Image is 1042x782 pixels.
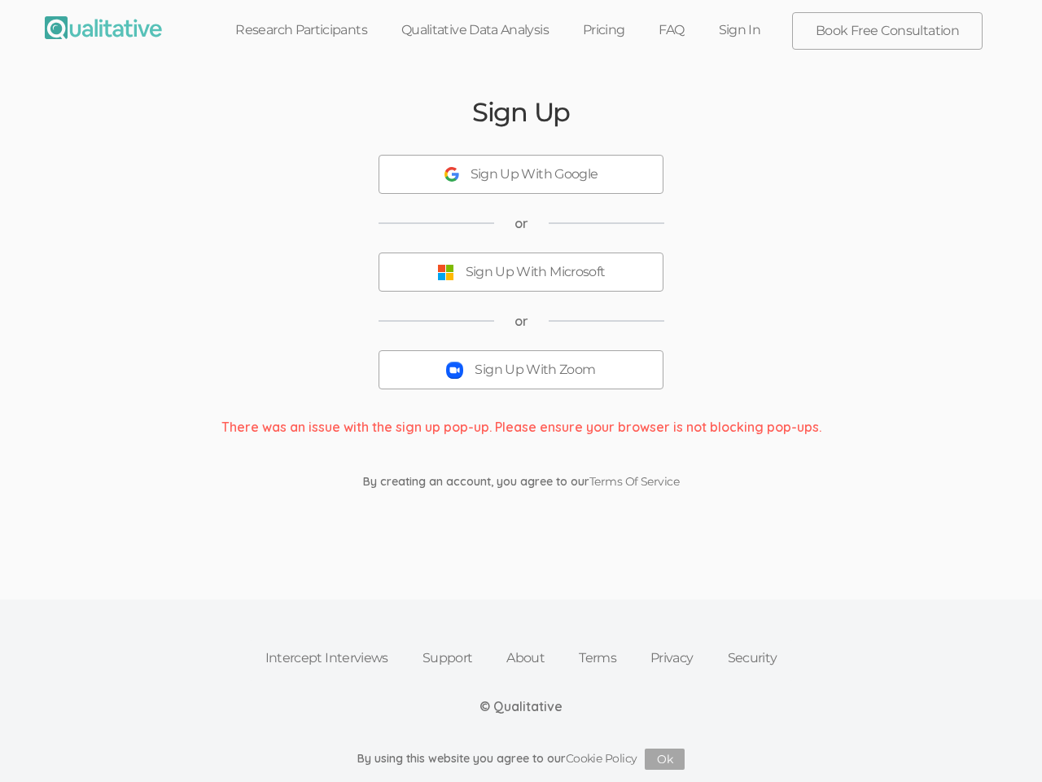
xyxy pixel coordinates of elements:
[645,749,685,770] button: Ok
[437,264,454,281] img: Sign Up With Microsoft
[384,12,566,48] a: Qualitative Data Analysis
[566,12,642,48] a: Pricing
[711,640,795,676] a: Security
[793,13,982,49] a: Book Free Consultation
[472,98,570,126] h2: Sign Up
[248,640,405,676] a: Intercept Interviews
[446,362,463,379] img: Sign Up With Zoom
[379,155,663,194] button: Sign Up With Google
[218,12,384,48] a: Research Participants
[514,312,528,331] span: or
[475,361,595,380] div: Sign Up With Zoom
[405,640,490,676] a: Support
[961,704,1042,782] iframe: Chat Widget
[514,214,528,233] span: or
[589,474,679,489] a: Terms Of Service
[702,12,778,48] a: Sign In
[633,640,711,676] a: Privacy
[209,418,834,437] div: There was an issue with the sign up pop-up. Please ensure your browser is not blocking pop-ups.
[489,640,562,676] a: About
[562,640,633,676] a: Terms
[444,167,459,182] img: Sign Up With Google
[351,473,691,490] div: By creating an account, you agree to our
[479,697,563,716] div: © Qualitative
[466,263,606,282] div: Sign Up With Microsoft
[471,165,598,184] div: Sign Up With Google
[379,253,663,292] button: Sign Up With Microsoft
[641,12,701,48] a: FAQ
[379,350,663,389] button: Sign Up With Zoom
[357,749,685,770] div: By using this website you agree to our
[566,751,637,766] a: Cookie Policy
[45,16,162,39] img: Qualitative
